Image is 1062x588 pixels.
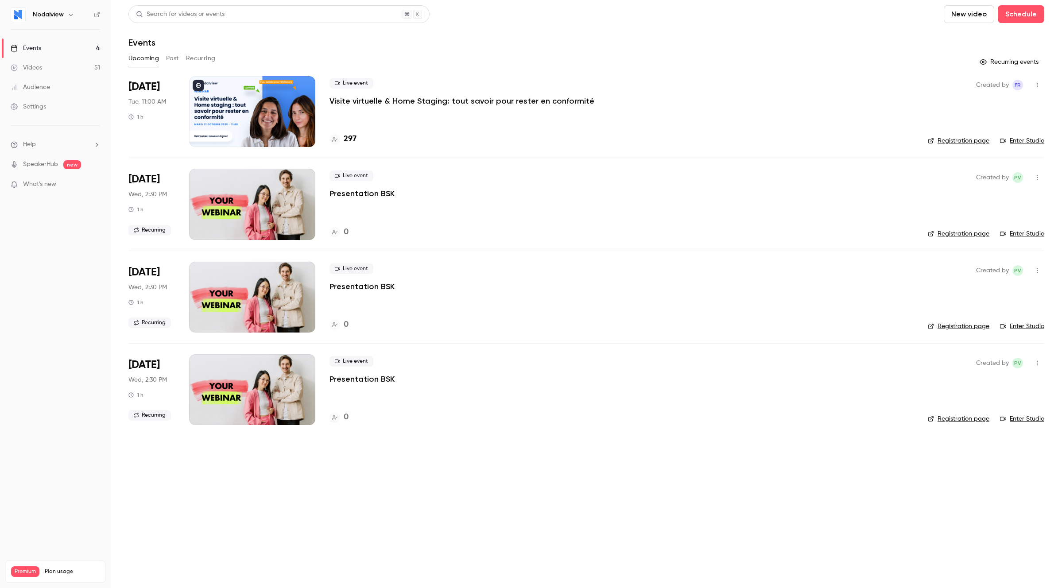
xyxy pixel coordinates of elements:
[344,133,357,145] h4: 297
[928,322,989,331] a: Registration page
[33,10,64,19] h6: Nodalview
[329,319,349,331] a: 0
[128,375,167,384] span: Wed, 2:30 PM
[128,51,159,66] button: Upcoming
[1012,265,1023,276] span: Paul Vérine
[344,319,349,331] h4: 0
[128,206,143,213] div: 1 h
[976,172,1009,183] span: Created by
[329,226,349,238] a: 0
[329,133,357,145] a: 297
[128,317,171,328] span: Recurring
[11,566,39,577] span: Premium
[11,102,46,111] div: Settings
[128,391,143,398] div: 1 h
[128,80,160,94] span: [DATE]
[128,225,171,236] span: Recurring
[128,265,160,279] span: [DATE]
[976,55,1044,69] button: Recurring events
[128,354,175,425] div: Sep 30 Wed, 2:30 PM (Europe/Paris)
[128,262,175,333] div: Aug 26 Wed, 2:30 PM (Europe/Paris)
[1015,80,1021,90] span: FR
[1000,229,1044,238] a: Enter Studio
[128,299,143,306] div: 1 h
[329,411,349,423] a: 0
[128,113,143,120] div: 1 h
[976,358,1009,368] span: Created by
[329,188,395,199] a: Presentation BSK
[128,410,171,421] span: Recurring
[1000,322,1044,331] a: Enter Studio
[11,140,100,149] li: help-dropdown-opener
[976,80,1009,90] span: Created by
[1012,358,1023,368] span: Paul Vérine
[329,170,373,181] span: Live event
[928,136,989,145] a: Registration page
[329,78,373,89] span: Live event
[11,83,50,92] div: Audience
[45,568,100,575] span: Plan usage
[128,172,160,186] span: [DATE]
[128,76,175,147] div: Oct 21 Tue, 11:00 AM (Europe/Brussels)
[63,160,81,169] span: new
[23,140,36,149] span: Help
[344,411,349,423] h4: 0
[11,8,25,22] img: Nodalview
[128,283,167,292] span: Wed, 2:30 PM
[166,51,179,66] button: Past
[11,63,42,72] div: Videos
[128,190,167,199] span: Wed, 2:30 PM
[11,44,41,53] div: Events
[998,5,1044,23] button: Schedule
[1014,172,1021,183] span: PV
[128,37,155,48] h1: Events
[1012,172,1023,183] span: Paul Vérine
[944,5,994,23] button: New video
[329,356,373,367] span: Live event
[128,169,175,240] div: Jul 29 Wed, 2:30 PM (Europe/Paris)
[1000,136,1044,145] a: Enter Studio
[1014,358,1021,368] span: PV
[128,97,166,106] span: Tue, 11:00 AM
[186,51,216,66] button: Recurring
[928,229,989,238] a: Registration page
[128,358,160,372] span: [DATE]
[1014,265,1021,276] span: PV
[928,414,989,423] a: Registration page
[1000,414,1044,423] a: Enter Studio
[329,281,395,292] a: Presentation BSK
[23,180,56,189] span: What's new
[1012,80,1023,90] span: Florence Robert
[329,96,594,106] a: Visite virtuelle & Home Staging: tout savoir pour rester en conformité
[136,10,225,19] div: Search for videos or events
[329,374,395,384] a: Presentation BSK
[976,265,1009,276] span: Created by
[329,263,373,274] span: Live event
[344,226,349,238] h4: 0
[23,160,58,169] a: SpeakerHub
